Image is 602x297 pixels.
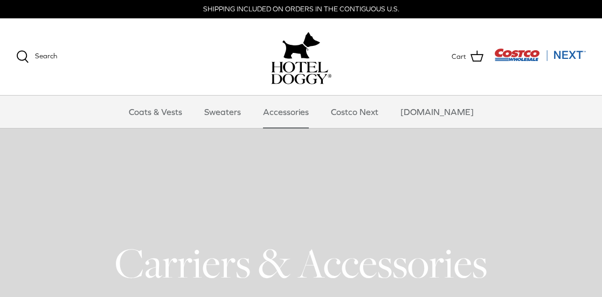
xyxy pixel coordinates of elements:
[35,52,57,60] span: Search
[16,237,586,289] h1: Carriers & Accessories
[253,96,319,128] a: Accessories
[271,62,331,84] img: hoteldoggycom
[494,55,586,63] a: Visit Costco Next
[391,96,483,128] a: [DOMAIN_NAME]
[271,29,331,84] a: hoteldoggy.com hoteldoggycom
[119,96,192,128] a: Coats & Vests
[452,51,466,63] span: Cart
[282,29,320,62] img: hoteldoggy.com
[494,48,586,62] img: Costco Next
[321,96,388,128] a: Costco Next
[16,50,57,63] a: Search
[452,50,483,64] a: Cart
[195,96,251,128] a: Sweaters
